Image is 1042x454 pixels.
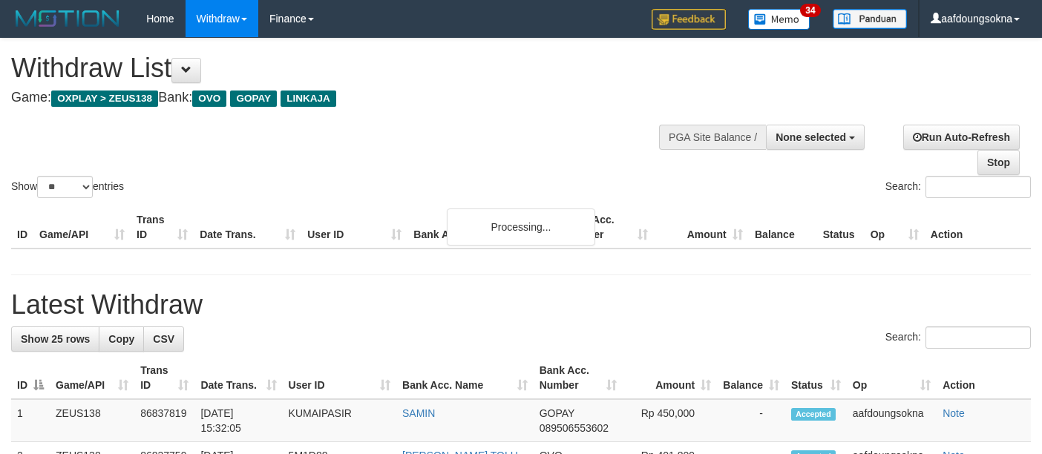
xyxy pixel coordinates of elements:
[749,206,817,249] th: Balance
[192,91,226,107] span: OVO
[925,206,1031,249] th: Action
[51,91,158,107] span: OXPLAY > ZEUS138
[776,131,846,143] span: None selected
[134,357,194,399] th: Trans ID: activate to sort column ascending
[534,357,623,399] th: Bank Acc. Number: activate to sort column ascending
[937,357,1031,399] th: Action
[21,333,90,345] span: Show 25 rows
[800,4,820,17] span: 34
[37,176,93,198] select: Showentries
[99,326,144,352] a: Copy
[407,206,558,249] th: Bank Acc. Name
[847,357,937,399] th: Op: activate to sort column ascending
[396,357,534,399] th: Bank Acc. Name: activate to sort column ascending
[903,125,1020,150] a: Run Auto-Refresh
[11,53,680,83] h1: Withdraw List
[11,176,124,198] label: Show entries
[833,9,907,29] img: panduan.png
[194,399,282,442] td: [DATE] 15:32:05
[283,357,396,399] th: User ID: activate to sort column ascending
[11,206,33,249] th: ID
[11,91,680,105] h4: Game: Bank:
[281,91,336,107] span: LINKAJA
[791,408,836,421] span: Accepted
[11,7,124,30] img: MOTION_logo.png
[153,333,174,345] span: CSV
[817,206,865,249] th: Status
[447,208,595,246] div: Processing...
[865,206,925,249] th: Op
[717,357,785,399] th: Balance: activate to sort column ascending
[194,357,282,399] th: Date Trans.: activate to sort column ascending
[847,399,937,442] td: aafdoungsokna
[943,407,965,419] a: Note
[748,9,810,30] img: Button%20Memo.svg
[885,176,1031,198] label: Search:
[283,399,396,442] td: KUMAIPASIR
[785,357,847,399] th: Status: activate to sort column ascending
[977,150,1020,175] a: Stop
[11,357,50,399] th: ID: activate to sort column descending
[885,326,1031,349] label: Search:
[623,399,717,442] td: Rp 450,000
[131,206,194,249] th: Trans ID
[11,290,1031,320] h1: Latest Withdraw
[540,422,609,434] span: Copy 089506553602 to clipboard
[402,407,435,419] a: SAMIN
[11,326,99,352] a: Show 25 rows
[654,206,749,249] th: Amount
[230,91,277,107] span: GOPAY
[33,206,131,249] th: Game/API
[194,206,301,249] th: Date Trans.
[50,399,134,442] td: ZEUS138
[540,407,574,419] span: GOPAY
[11,399,50,442] td: 1
[301,206,407,249] th: User ID
[50,357,134,399] th: Game/API: activate to sort column ascending
[143,326,184,352] a: CSV
[558,206,653,249] th: Bank Acc. Number
[108,333,134,345] span: Copy
[659,125,766,150] div: PGA Site Balance /
[717,399,785,442] td: -
[623,357,717,399] th: Amount: activate to sort column ascending
[134,399,194,442] td: 86837819
[925,326,1031,349] input: Search:
[652,9,726,30] img: Feedback.jpg
[925,176,1031,198] input: Search:
[766,125,865,150] button: None selected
